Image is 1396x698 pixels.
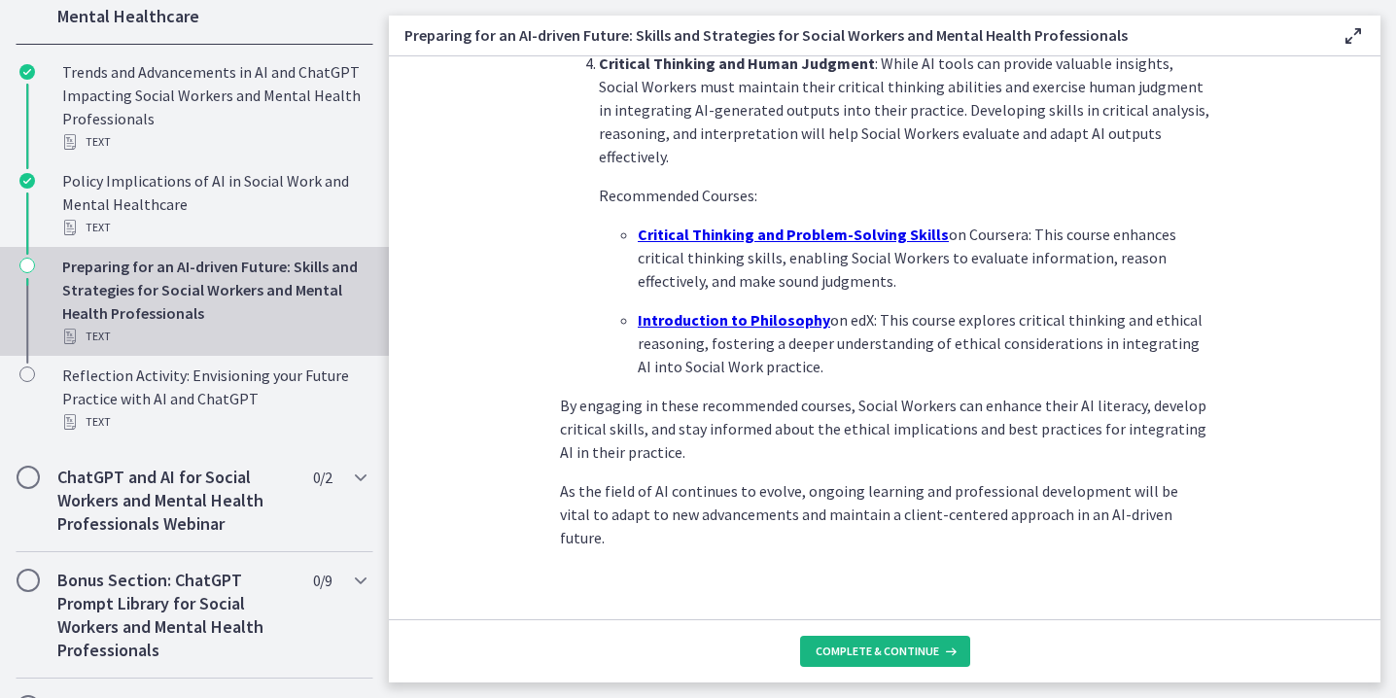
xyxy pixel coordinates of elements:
[638,310,830,330] a: Introduction to Philosophy
[62,60,366,154] div: Trends and Advancements in AI and ChatGPT Impacting Social Workers and Mental Health Professionals
[19,173,35,189] i: Completed
[62,410,366,434] div: Text
[62,364,366,434] div: Reflection Activity: Envisioning your Future Practice with AI and ChatGPT
[19,64,35,80] i: Completed
[638,225,949,244] a: Critical Thinking and Problem-Solving Skills
[599,52,1209,168] p: : While AI tools can provide valuable insights, Social Workers must maintain their critical think...
[57,466,295,536] h2: ChatGPT and AI for Social Workers and Mental Health Professionals Webinar
[57,569,295,662] h2: Bonus Section: ChatGPT Prompt Library for Social Workers and Mental Health Professionals
[599,53,875,73] strong: Critical Thinking and Human Judgment
[599,184,1209,207] p: Recommended Courses:
[404,23,1310,47] h3: Preparing for an AI-driven Future: Skills and Strategies for Social Workers and Mental Health Pro...
[62,216,366,239] div: Text
[800,636,970,667] button: Complete & continue
[638,308,1209,378] p: on edX: This course explores critical thinking and ethical reasoning, fostering a deeper understa...
[313,466,332,489] span: 0 / 2
[62,255,366,348] div: Preparing for an AI-driven Future: Skills and Strategies for Social Workers and Mental Health Pro...
[62,130,366,154] div: Text
[313,569,332,592] span: 0 / 9
[62,169,366,239] div: Policy Implications of AI in Social Work and Mental Healthcare
[638,223,1209,293] p: on Coursera: This course enhances critical thinking skills, enabling Social Workers to evaluate i...
[816,644,939,659] span: Complete & continue
[560,394,1209,464] p: By engaging in these recommended courses, Social Workers can enhance their AI literacy, develop c...
[560,479,1209,549] p: As the field of AI continues to evolve, ongoing learning and professional development will be vit...
[62,325,366,348] div: Text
